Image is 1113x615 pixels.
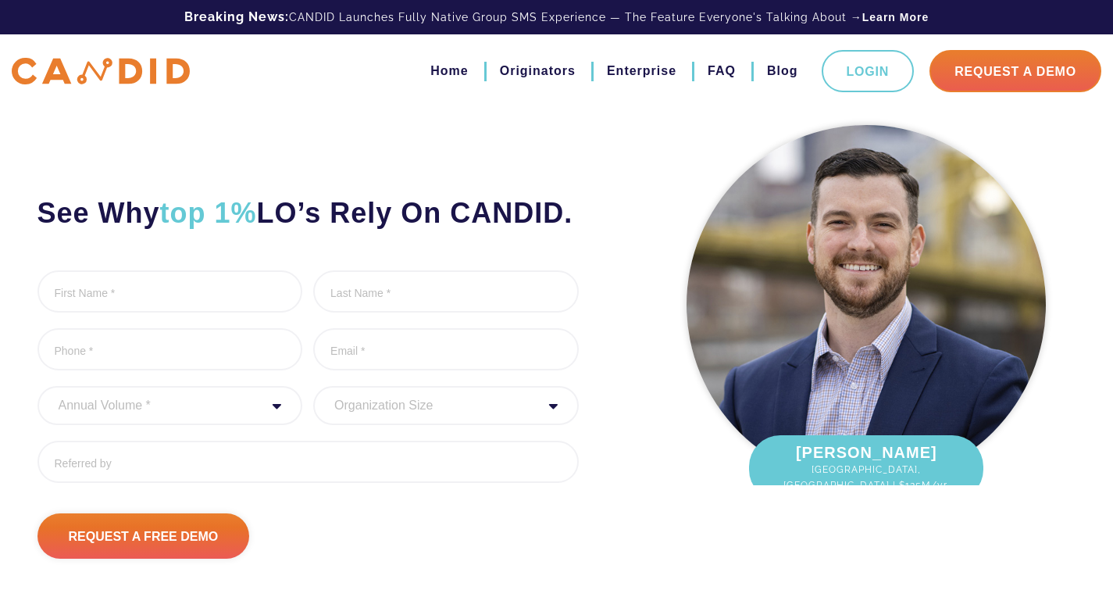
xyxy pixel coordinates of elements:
a: Learn More [862,9,929,25]
a: Request A Demo [929,50,1101,92]
a: Home [430,58,468,84]
a: Login [822,50,915,92]
a: Enterprise [607,58,676,84]
span: top 1% [160,197,257,229]
a: Originators [500,58,576,84]
input: Request A Free Demo [37,513,250,559]
input: Email * [313,328,579,370]
input: First Name * [37,270,303,313]
img: Kevin OLaughlin [687,125,1046,484]
input: Last Name * [313,270,579,313]
input: Referred by [37,441,579,483]
div: [PERSON_NAME] [749,435,983,501]
b: Breaking News: [184,9,289,24]
span: [GEOGRAPHIC_DATA], [GEOGRAPHIC_DATA] | $125M/yr. [765,462,968,493]
a: Blog [767,58,798,84]
input: Phone * [37,328,303,370]
img: CANDID APP [12,58,190,85]
h2: See Why LO’s Rely On CANDID. [37,195,579,231]
a: FAQ [708,58,736,84]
